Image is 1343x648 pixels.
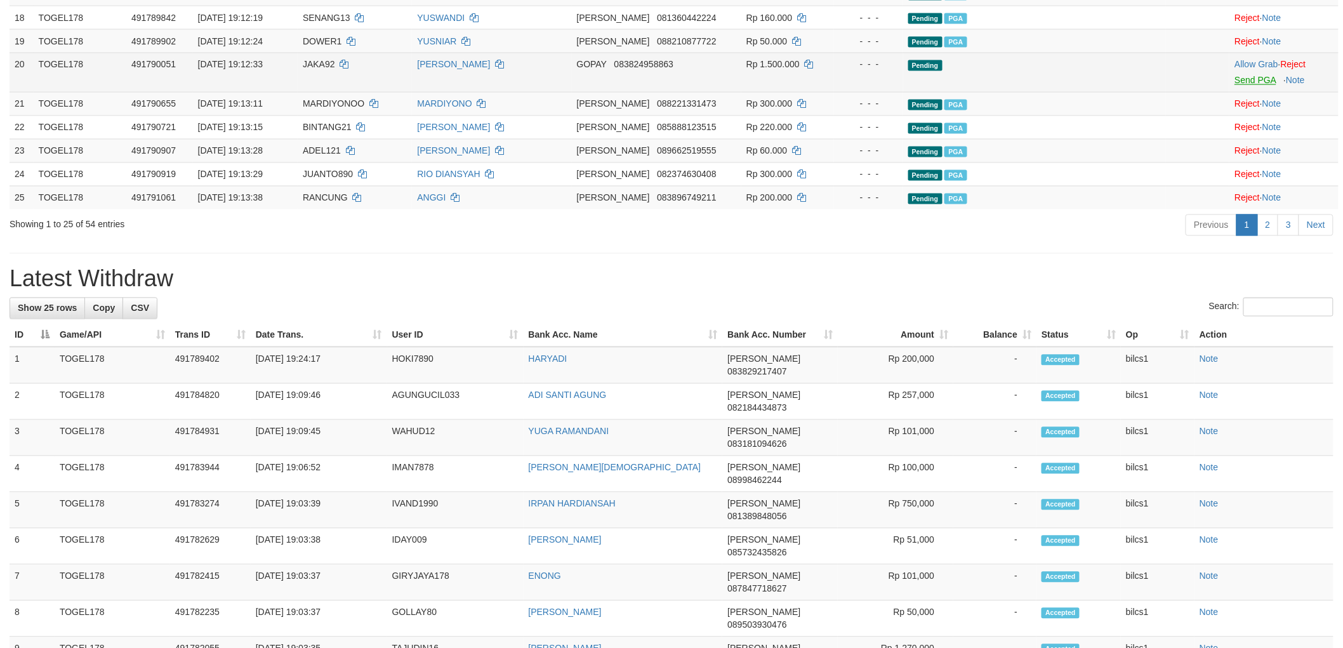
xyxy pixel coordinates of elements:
[303,122,352,133] span: BINTANG21
[251,529,387,565] td: [DATE] 19:03:38
[577,193,650,203] span: [PERSON_NAME]
[838,601,953,637] td: Rp 50,000
[1262,193,1281,203] a: Note
[529,535,602,545] a: [PERSON_NAME]
[746,13,792,23] span: Rp 160.000
[417,13,465,23] a: YUSWANDI
[1200,463,1219,473] a: Note
[1042,536,1080,546] span: Accepted
[198,36,263,46] span: [DATE] 19:12:24
[577,146,650,156] span: [PERSON_NAME]
[10,565,55,601] td: 7
[838,347,953,384] td: Rp 200,000
[746,36,788,46] span: Rp 50.000
[1234,76,1276,86] a: Send PGA
[10,186,34,209] td: 25
[1234,146,1260,156] a: Reject
[529,607,602,618] a: [PERSON_NAME]
[1042,608,1080,619] span: Accepted
[657,13,716,23] span: Copy 081360442224 to clipboard
[251,347,387,384] td: [DATE] 19:24:17
[614,60,673,70] span: Copy 083824958863 to clipboard
[908,60,943,71] span: Pending
[10,29,34,53] td: 19
[1234,36,1260,46] a: Reject
[251,384,387,420] td: [DATE] 19:09:46
[838,565,953,601] td: Rp 101,000
[1262,146,1281,156] a: Note
[529,426,609,437] a: YUGA RAMANDANI
[55,601,170,637] td: TOGEL178
[387,456,524,493] td: IMAN7878
[838,384,953,420] td: Rp 257,000
[170,324,251,347] th: Trans ID: activate to sort column ascending
[1042,463,1080,474] span: Accepted
[251,420,387,456] td: [DATE] 19:09:45
[727,403,786,413] span: Copy 082184434873 to clipboard
[727,463,800,473] span: [PERSON_NAME]
[953,384,1036,420] td: -
[953,565,1036,601] td: -
[1200,499,1219,509] a: Note
[1234,99,1260,109] a: Reject
[1229,186,1339,209] td: ·
[1121,420,1194,456] td: bilcs1
[170,347,251,384] td: 491789402
[417,60,490,70] a: [PERSON_NAME]
[131,303,149,314] span: CSV
[1042,391,1080,402] span: Accepted
[746,169,792,180] span: Rp 300.000
[1229,53,1339,92] td: ·
[577,99,650,109] span: [PERSON_NAME]
[1042,572,1080,583] span: Accepted
[1234,13,1260,23] a: Reject
[529,463,701,473] a: [PERSON_NAME][DEMOGRAPHIC_DATA]
[170,384,251,420] td: 491784820
[529,390,607,400] a: ADI SANTI AGUNG
[908,147,943,157] span: Pending
[10,6,34,29] td: 18
[387,493,524,529] td: IVAND1990
[839,11,898,24] div: - - -
[34,92,126,116] td: TOGEL178
[387,529,524,565] td: IDAY009
[131,193,176,203] span: 491791061
[1229,92,1339,116] td: ·
[131,122,176,133] span: 491790721
[838,493,953,529] td: Rp 750,000
[953,324,1036,347] th: Balance: activate to sort column ascending
[10,324,55,347] th: ID: activate to sort column descending
[1042,499,1080,510] span: Accepted
[10,162,34,186] td: 24
[55,493,170,529] td: TOGEL178
[908,13,943,24] span: Pending
[387,601,524,637] td: GOLLAY80
[908,194,943,204] span: Pending
[417,122,490,133] a: [PERSON_NAME]
[1236,215,1258,236] a: 1
[727,535,800,545] span: [PERSON_NAME]
[198,146,263,156] span: [DATE] 19:13:28
[727,367,786,377] span: Copy 083829217407 to clipboard
[84,298,123,319] a: Copy
[10,347,55,384] td: 1
[198,169,263,180] span: [DATE] 19:13:29
[170,456,251,493] td: 491783944
[953,493,1036,529] td: -
[577,36,650,46] span: [PERSON_NAME]
[1121,565,1194,601] td: bilcs1
[1121,601,1194,637] td: bilcs1
[55,565,170,601] td: TOGEL178
[1200,390,1219,400] a: Note
[131,169,176,180] span: 491790919
[908,170,943,181] span: Pending
[1229,139,1339,162] td: ·
[303,146,341,156] span: ADEL121
[839,98,898,110] div: - - -
[1234,60,1280,70] span: ·
[1243,298,1333,317] input: Search:
[122,298,157,319] a: CSV
[34,139,126,162] td: TOGEL178
[1121,529,1194,565] td: bilcs1
[131,146,176,156] span: 491790907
